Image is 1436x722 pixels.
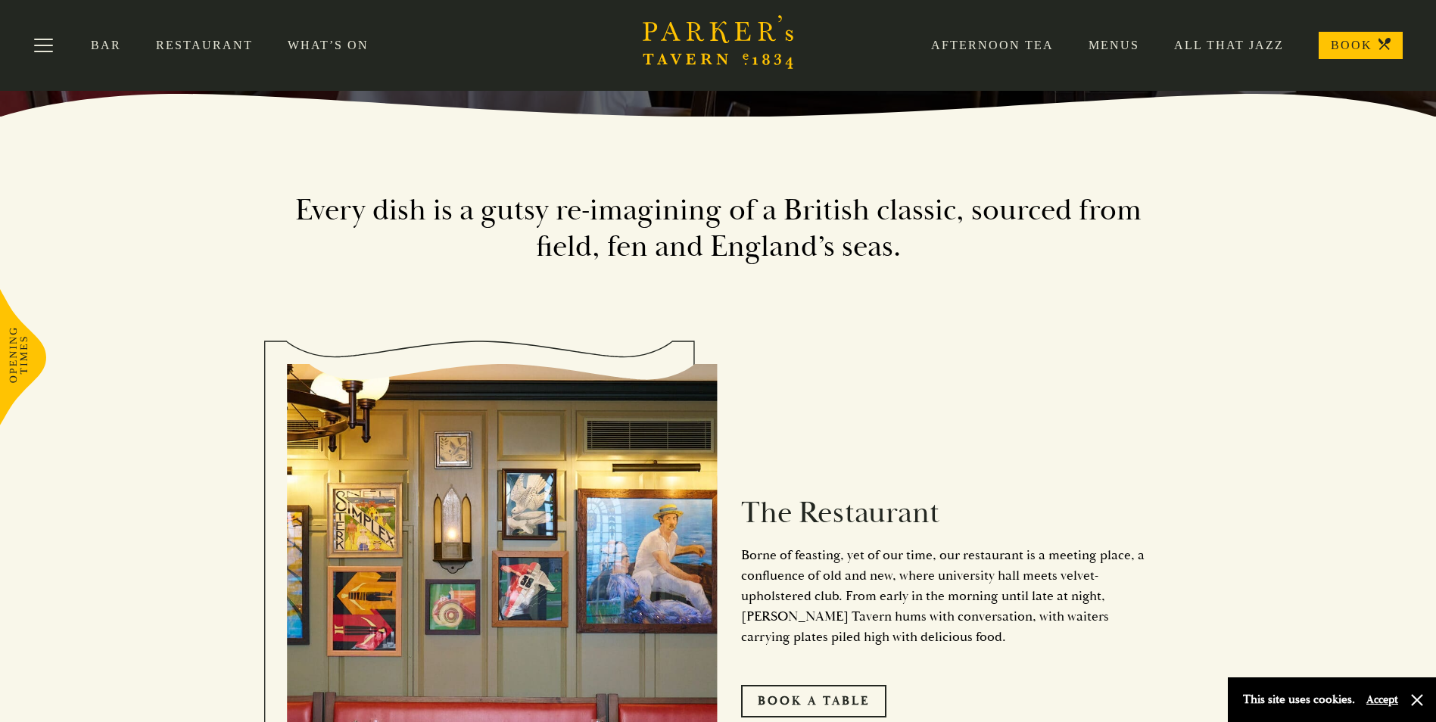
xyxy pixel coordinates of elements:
[287,192,1150,265] h2: Every dish is a gutsy re-imagining of a British classic, sourced from field, fen and England’s seas.
[741,685,886,717] a: Book A Table
[741,495,1150,531] h2: The Restaurant
[1243,689,1355,711] p: This site uses cookies.
[1366,692,1398,707] button: Accept
[741,545,1150,647] p: Borne of feasting, yet of our time, our restaurant is a meeting place, a confluence of old and ne...
[1410,692,1425,708] button: Close and accept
